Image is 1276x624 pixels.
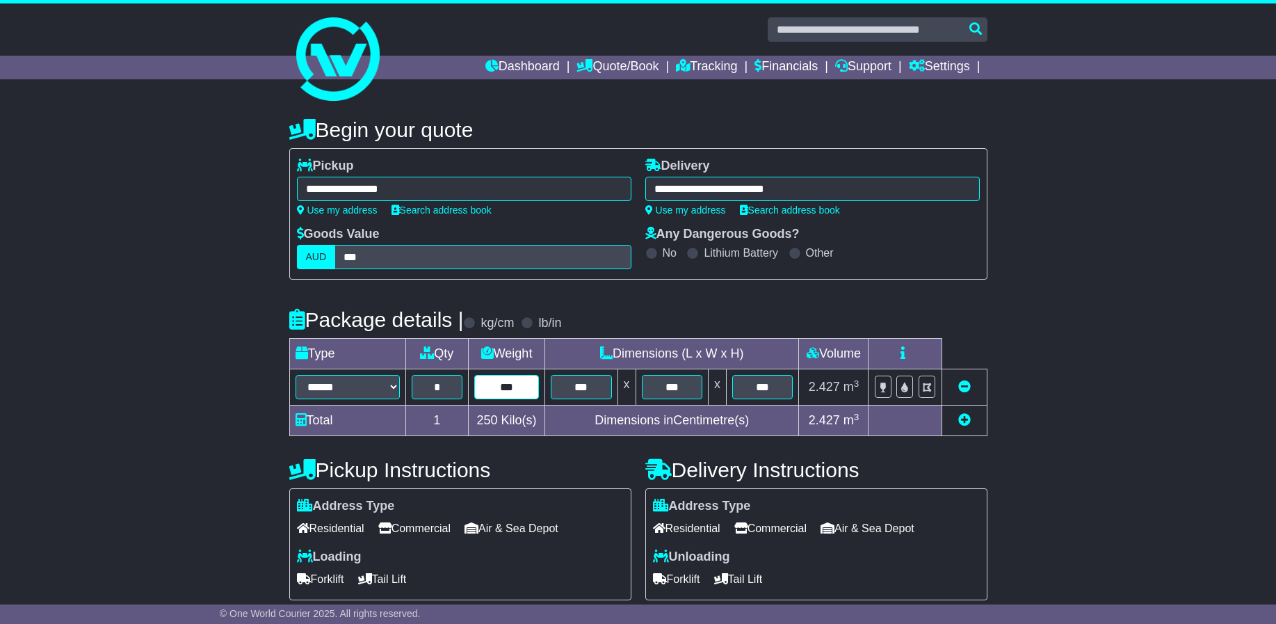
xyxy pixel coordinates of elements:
a: Search address book [740,205,840,216]
label: Any Dangerous Goods? [645,227,800,242]
span: Air & Sea Depot [821,518,914,539]
a: Use my address [297,205,378,216]
td: x [617,369,636,406]
td: Dimensions (L x W x H) [545,339,799,369]
label: AUD [297,245,336,269]
label: Delivery [645,159,710,174]
span: Tail Lift [714,568,763,590]
td: Dimensions in Centimetre(s) [545,406,799,436]
h4: Package details | [289,308,464,331]
h4: Pickup Instructions [289,458,631,481]
a: Search address book [391,205,492,216]
sup: 3 [854,378,859,389]
span: 250 [477,413,498,427]
sup: 3 [854,412,859,422]
span: Air & Sea Depot [465,518,558,539]
span: 2.427 [809,413,840,427]
label: lb/in [538,316,561,331]
td: Kilo(s) [469,406,545,436]
label: Unloading [653,550,730,565]
a: Financials [754,56,818,79]
span: Forklift [653,568,700,590]
a: Tracking [676,56,737,79]
h4: Begin your quote [289,118,987,141]
label: Pickup [297,159,354,174]
label: No [663,246,677,259]
a: Use my address [645,205,726,216]
label: Loading [297,550,362,565]
span: Commercial [734,518,807,539]
span: 2.427 [809,380,840,394]
td: Weight [469,339,545,369]
span: Residential [297,518,364,539]
a: Settings [909,56,970,79]
label: kg/cm [480,316,514,331]
td: Total [289,406,405,436]
span: Forklift [297,568,344,590]
td: Type [289,339,405,369]
span: m [843,413,859,427]
td: Qty [405,339,469,369]
label: Lithium Battery [704,246,778,259]
label: Goods Value [297,227,380,242]
span: m [843,380,859,394]
a: Remove this item [958,380,971,394]
a: Dashboard [485,56,560,79]
span: Commercial [378,518,451,539]
a: Support [835,56,891,79]
a: Quote/Book [576,56,659,79]
h4: Delivery Instructions [645,458,987,481]
a: Add new item [958,413,971,427]
td: 1 [405,406,469,436]
span: © One World Courier 2025. All rights reserved. [220,608,421,619]
span: Tail Lift [358,568,407,590]
td: x [708,369,726,406]
label: Address Type [297,499,395,514]
label: Address Type [653,499,751,514]
span: Residential [653,518,720,539]
label: Other [806,246,834,259]
td: Volume [799,339,869,369]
